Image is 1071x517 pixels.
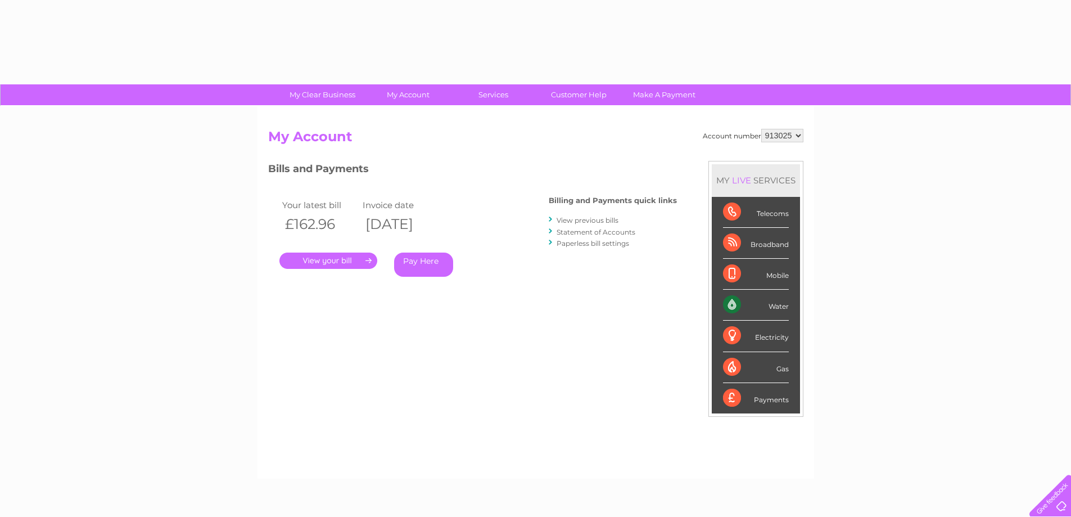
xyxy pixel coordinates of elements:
td: Your latest bill [279,197,360,213]
h4: Billing and Payments quick links [549,196,677,205]
a: Pay Here [394,253,453,277]
div: MY SERVICES [712,164,800,196]
div: Broadband [723,228,789,259]
th: [DATE] [360,213,441,236]
div: Gas [723,352,789,383]
h2: My Account [268,129,803,150]
div: Account number [703,129,803,142]
a: Make A Payment [618,84,711,105]
div: Payments [723,383,789,413]
a: Statement of Accounts [557,228,635,236]
th: £162.96 [279,213,360,236]
div: Water [723,290,789,321]
a: Customer Help [532,84,625,105]
a: My Account [361,84,454,105]
div: Electricity [723,321,789,352]
h3: Bills and Payments [268,161,677,181]
div: LIVE [730,175,753,186]
div: Mobile [723,259,789,290]
td: Invoice date [360,197,441,213]
div: Telecoms [723,197,789,228]
a: View previous bills [557,216,618,224]
a: . [279,253,377,269]
a: My Clear Business [276,84,369,105]
a: Paperless bill settings [557,239,629,248]
a: Services [447,84,540,105]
